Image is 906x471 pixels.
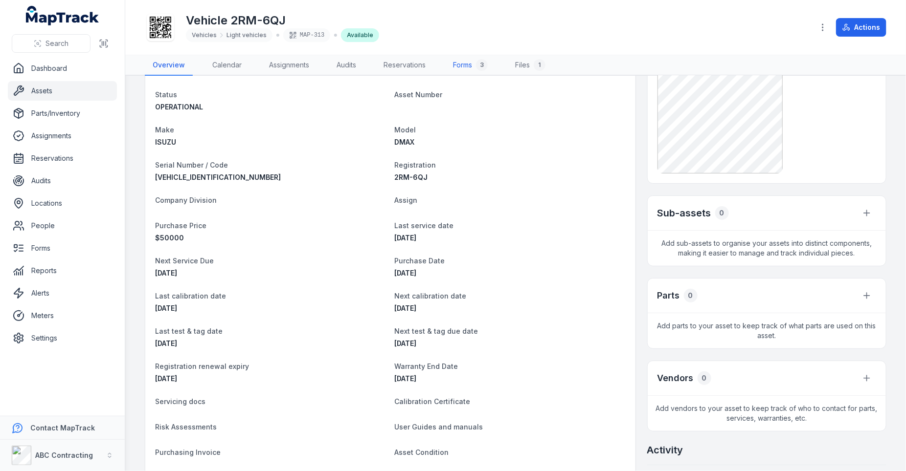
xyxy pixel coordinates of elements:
time: 28/06/2025, 8:00:00 am [155,304,177,312]
a: Dashboard [8,59,117,78]
span: [DATE] [155,339,177,347]
a: Parts/Inventory [8,104,117,123]
a: Reservations [376,55,433,76]
span: [DATE] [394,374,416,383]
a: Assets [8,81,117,101]
a: Audits [329,55,364,76]
time: 06/02/2028, 8:00:00 am [394,374,416,383]
a: Audits [8,171,117,191]
span: Calibration Certificate [394,397,470,406]
span: Purchase Date [394,257,445,265]
div: 1 [534,59,545,71]
span: [DATE] [155,374,177,383]
div: 0 [698,371,711,385]
div: MAP-313 [283,28,330,42]
span: Last test & tag date [155,327,223,335]
strong: ABC Contracting [35,451,93,459]
span: [DATE] [394,234,416,242]
span: 50000 AUD [155,234,184,242]
a: Meters [8,306,117,325]
a: People [8,216,117,235]
span: 2RM-6QJ [394,173,428,181]
span: Company Division [155,196,217,204]
span: Light vehicles [226,31,267,39]
time: 28/06/2025, 8:00:00 am [155,339,177,347]
div: Available [341,28,379,42]
div: 0 [684,289,698,302]
span: Model [394,126,416,134]
span: [DATE] [394,304,416,312]
a: Assignments [261,55,317,76]
div: 0 [715,206,729,220]
time: 26/12/2025, 8:00:00 am [394,304,416,312]
span: Servicing docs [155,397,205,406]
span: Last calibration date [155,292,226,300]
span: OPERATIONAL [155,103,203,111]
div: 3 [476,59,488,71]
time: 28/05/2025, 8:00:00 am [394,234,416,242]
span: Add parts to your asset to keep track of what parts are used on this asset. [648,313,886,348]
span: Warranty End Date [394,362,458,370]
span: Serial Number / Code [155,161,228,169]
a: Calendar [204,55,249,76]
span: [DATE] [155,304,177,312]
span: Status [155,90,177,99]
span: User Guides and manuals [394,423,483,431]
span: DMAX [394,138,414,146]
a: Forms3 [445,55,496,76]
strong: Contact MapTrack [30,424,95,432]
span: [DATE] [155,269,177,277]
time: 28/05/2026, 8:00:00 am [155,269,177,277]
h1: Vehicle 2RM-6QJ [186,13,379,28]
h3: Vendors [657,371,694,385]
a: Reports [8,261,117,280]
span: [DATE] [394,269,416,277]
span: Assign [394,196,417,204]
time: 03/06/2026, 8:00:00 am [155,374,177,383]
button: Search [12,34,91,53]
span: Add vendors to your asset to keep track of who to contact for parts, services, warranties, etc. [648,396,886,431]
span: Next Service Due [155,257,214,265]
span: Last service date [394,221,453,230]
span: ISUZU [155,138,176,146]
h2: Activity [647,443,683,457]
time: 26/12/2025, 8:00:00 am [394,339,416,347]
span: [DATE] [394,339,416,347]
a: Settings [8,328,117,348]
span: Purchase Price [155,221,206,230]
span: [VEHICLE_IDENTIFICATION_NUMBER] [155,173,281,181]
span: Registration renewal expiry [155,362,249,370]
a: Forms [8,238,117,258]
span: Asset Number [394,90,442,99]
span: Vehicles [192,31,217,39]
a: Files1 [507,55,553,76]
h3: Parts [657,289,680,302]
time: 06/02/2025, 8:00:00 am [394,269,416,277]
a: Reservations [8,149,117,168]
a: MapTrack [26,6,99,25]
span: Make [155,126,174,134]
a: Alerts [8,283,117,303]
button: Actions [836,18,886,37]
span: Registration [394,161,436,169]
a: Locations [8,193,117,213]
a: Overview [145,55,193,76]
span: Search [45,39,68,48]
span: Purchasing Invoice [155,448,221,456]
span: Add sub-assets to organise your assets into distinct components, making it easier to manage and t... [648,231,886,266]
a: Assignments [8,126,117,146]
h2: Sub-assets [657,206,711,220]
span: Risk Assessments [155,423,217,431]
span: Next calibration date [394,292,466,300]
span: Next test & tag due date [394,327,478,335]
